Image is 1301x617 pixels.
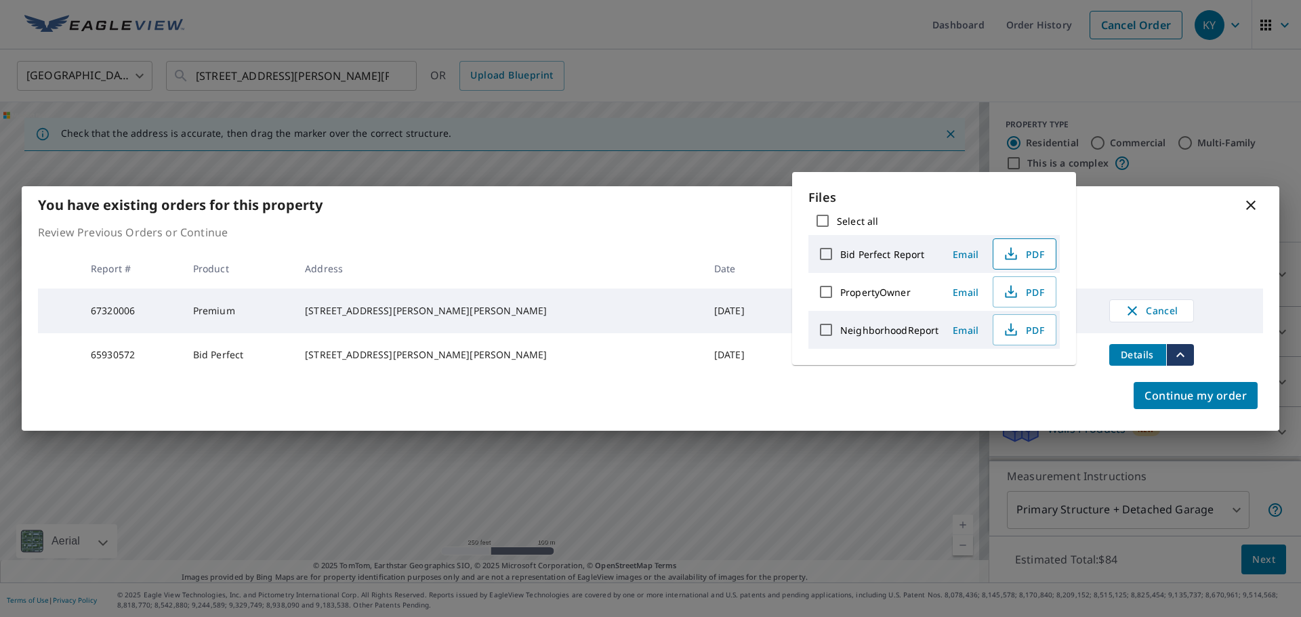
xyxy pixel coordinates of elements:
td: [DATE] [703,289,784,333]
button: PDF [993,314,1056,345]
span: PDF [1001,284,1045,300]
td: Bid Perfect [182,333,294,377]
button: filesDropdownBtn-65930572 [1166,344,1194,366]
div: [STREET_ADDRESS][PERSON_NAME][PERSON_NAME] [305,304,693,318]
span: Email [949,248,982,261]
p: Files [808,188,1060,207]
td: 65930572 [80,333,182,377]
button: PDF [993,238,1056,270]
button: PDF [993,276,1056,307]
span: Email [949,286,982,299]
th: Report # [80,249,182,289]
span: PDF [1001,322,1045,338]
th: Claim ID [784,249,879,289]
b: You have existing orders for this property [38,196,323,214]
button: Continue my order [1134,382,1258,409]
td: 67320006 [80,289,182,333]
span: Details [1117,348,1158,361]
label: PropertyOwner [840,286,911,299]
label: Select all [837,215,878,228]
span: Continue my order [1144,386,1247,405]
button: Email [944,282,987,303]
th: Address [294,249,703,289]
td: [DATE] [703,333,784,377]
button: Email [944,320,987,341]
span: PDF [1001,246,1045,262]
label: Bid Perfect Report [840,248,924,261]
button: Cancel [1109,299,1194,322]
td: Premium [182,289,294,333]
span: Email [949,324,982,337]
div: [STREET_ADDRESS][PERSON_NAME][PERSON_NAME] [305,348,693,362]
label: NeighborhoodReport [840,324,938,337]
span: Cancel [1123,303,1180,319]
button: Email [944,244,987,265]
th: Product [182,249,294,289]
button: detailsBtn-65930572 [1109,344,1166,366]
p: Review Previous Orders or Continue [38,224,1263,240]
th: Date [703,249,784,289]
